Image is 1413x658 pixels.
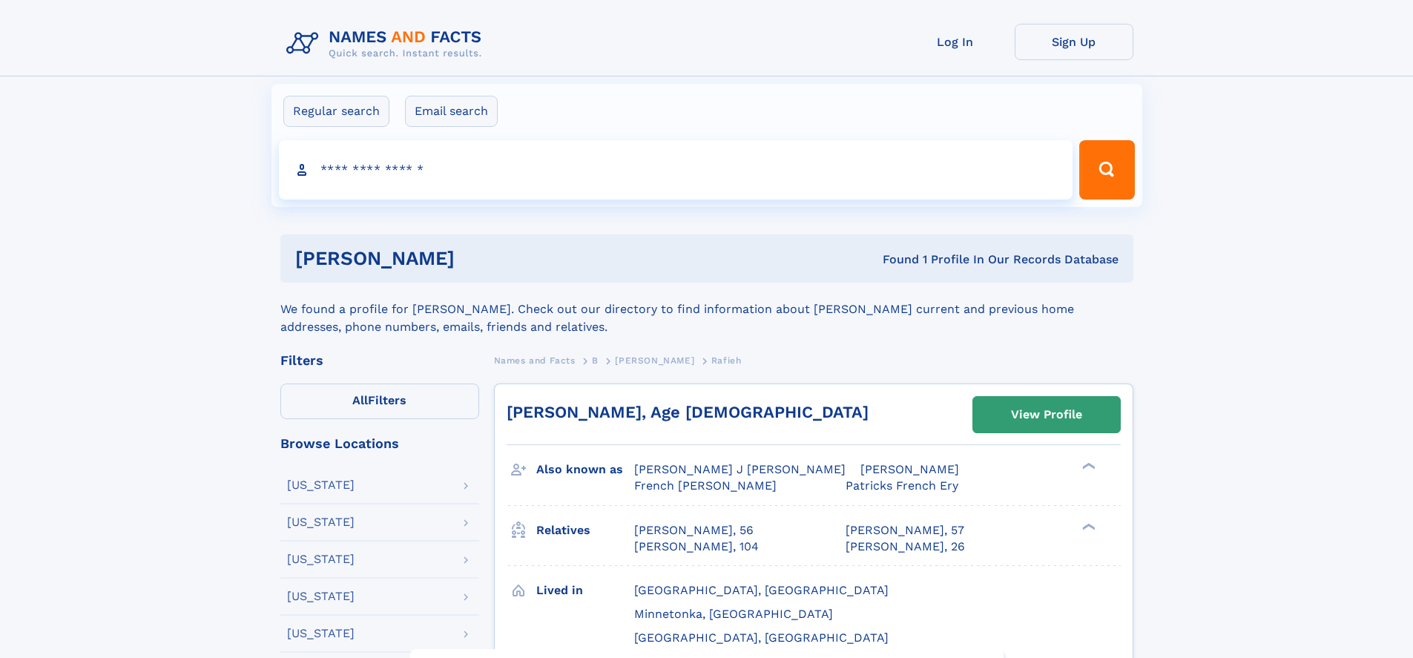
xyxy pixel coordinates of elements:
[280,283,1133,336] div: We found a profile for [PERSON_NAME]. Check out our directory to find information about [PERSON_N...
[634,607,833,621] span: Minnetonka, [GEOGRAPHIC_DATA]
[280,384,479,419] label: Filters
[634,522,754,539] a: [PERSON_NAME], 56
[287,590,355,602] div: [US_STATE]
[634,631,889,645] span: [GEOGRAPHIC_DATA], [GEOGRAPHIC_DATA]
[634,478,777,493] span: French [PERSON_NAME]
[287,479,355,491] div: [US_STATE]
[846,522,964,539] a: [PERSON_NAME], 57
[536,518,634,543] h3: Relatives
[592,351,599,369] a: B
[668,251,1119,268] div: Found 1 Profile In Our Records Database
[295,249,669,268] h1: [PERSON_NAME]
[287,628,355,639] div: [US_STATE]
[615,351,694,369] a: [PERSON_NAME]
[494,351,576,369] a: Names and Facts
[283,96,389,127] label: Regular search
[896,24,1015,60] a: Log In
[615,355,694,366] span: [PERSON_NAME]
[592,355,599,366] span: B
[1078,461,1096,471] div: ❯
[1078,522,1096,531] div: ❯
[536,457,634,482] h3: Also known as
[352,393,368,407] span: All
[287,516,355,528] div: [US_STATE]
[634,462,846,476] span: [PERSON_NAME] J [PERSON_NAME]
[1079,140,1134,200] button: Search Button
[536,578,634,603] h3: Lived in
[279,140,1073,200] input: search input
[711,355,742,366] span: Rafieh
[280,437,479,450] div: Browse Locations
[860,462,959,476] span: [PERSON_NAME]
[405,96,498,127] label: Email search
[1011,398,1082,432] div: View Profile
[846,539,965,555] a: [PERSON_NAME], 26
[1015,24,1133,60] a: Sign Up
[280,354,479,367] div: Filters
[846,478,958,493] span: Patricks French Ery
[507,403,869,421] a: [PERSON_NAME], Age [DEMOGRAPHIC_DATA]
[634,583,889,597] span: [GEOGRAPHIC_DATA], [GEOGRAPHIC_DATA]
[287,553,355,565] div: [US_STATE]
[280,24,494,64] img: Logo Names and Facts
[634,539,759,555] a: [PERSON_NAME], 104
[973,397,1120,432] a: View Profile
